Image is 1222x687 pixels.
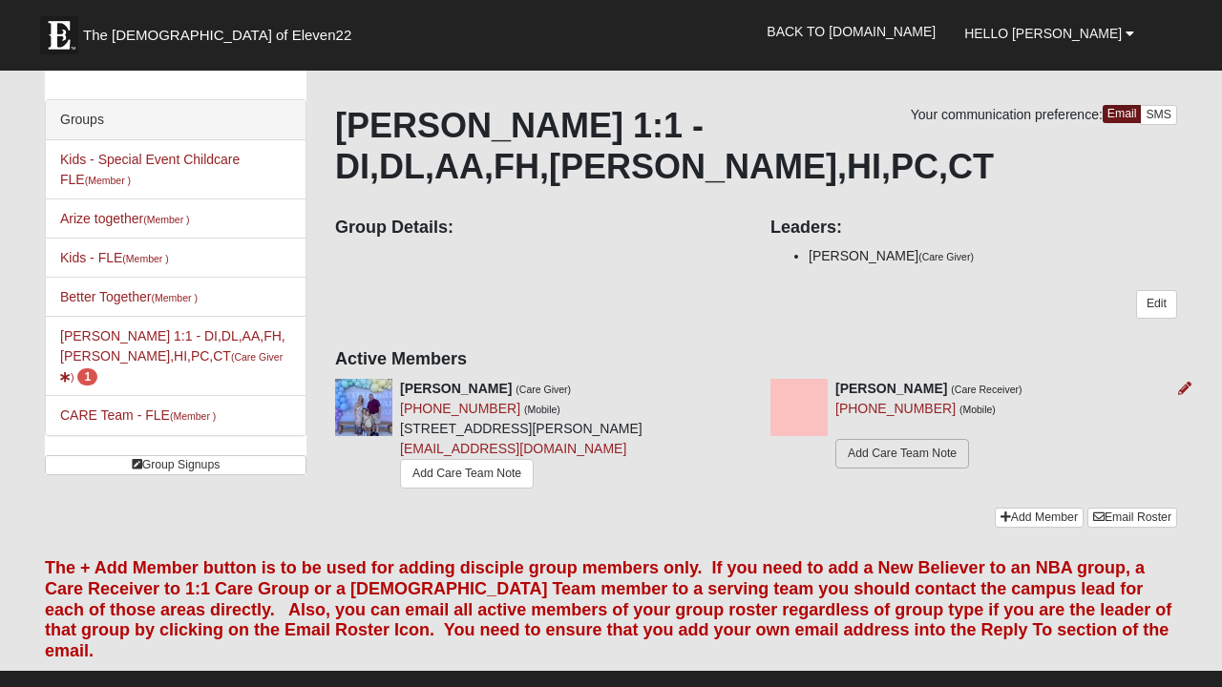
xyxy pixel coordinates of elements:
[83,26,351,45] span: The [DEMOGRAPHIC_DATA] of Eleven22
[45,558,1171,659] font: The + Add Member button is to be used for adding disciple group members only. If you need to add ...
[60,211,190,226] a: Arize together(Member )
[1087,508,1177,528] a: Email Roster
[151,292,197,303] small: (Member )
[31,7,412,54] a: The [DEMOGRAPHIC_DATA] of Eleven22
[1136,290,1177,318] a: Edit
[77,368,97,385] span: number of pending members
[60,407,216,423] a: CARE Team - FLE(Member )
[835,401,956,416] a: [PHONE_NUMBER]
[809,246,1177,266] li: [PERSON_NAME]
[752,8,950,55] a: Back to [DOMAIN_NAME]
[122,253,168,264] small: (Member )
[40,16,78,54] img: Eleven22 logo
[85,175,131,186] small: (Member )
[911,107,1103,122] span: Your communication preference:
[835,439,969,468] a: Add Care Team Note
[918,251,974,262] small: (Care Giver)
[951,384,1022,395] small: (Care Receiver)
[60,328,285,384] a: [PERSON_NAME] 1:1 - DI,DL,AA,FH,[PERSON_NAME],HI,PC,CT(Care Giver) 1
[964,26,1122,41] span: Hello [PERSON_NAME]
[60,250,169,265] a: Kids - FLE(Member )
[400,459,534,489] a: Add Care Team Note
[46,100,305,140] div: Groups
[45,455,306,475] a: Group Signups
[516,384,571,395] small: (Care Giver)
[835,381,947,396] strong: [PERSON_NAME]
[770,218,1177,239] h4: Leaders:
[1103,105,1142,123] a: Email
[1140,105,1177,125] a: SMS
[60,152,240,187] a: Kids - Special Event Childcare FLE(Member )
[170,410,216,422] small: (Member )
[335,105,1177,187] h1: [PERSON_NAME] 1:1 - DI,DL,AA,FH,[PERSON_NAME],HI,PC,CT
[950,10,1148,57] a: Hello [PERSON_NAME]
[60,289,198,304] a: Better Together(Member )
[995,508,1084,528] a: Add Member
[524,404,560,415] small: (Mobile)
[400,379,643,493] div: [STREET_ADDRESS][PERSON_NAME]
[959,404,996,415] small: (Mobile)
[400,381,512,396] strong: [PERSON_NAME]
[143,214,189,225] small: (Member )
[335,349,1177,370] h4: Active Members
[335,218,742,239] h4: Group Details:
[400,401,520,416] a: [PHONE_NUMBER]
[400,441,626,456] a: [EMAIL_ADDRESS][DOMAIN_NAME]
